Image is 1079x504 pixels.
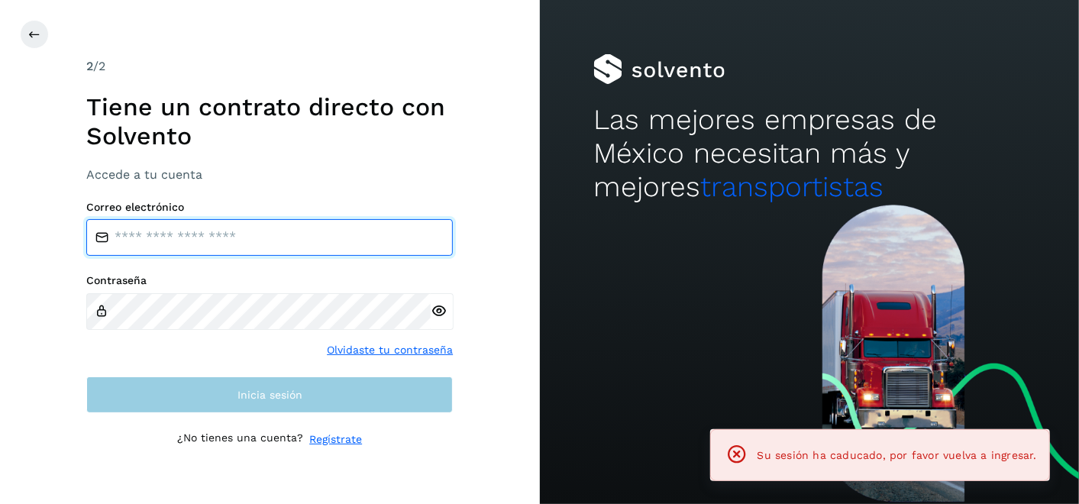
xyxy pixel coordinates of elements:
[593,103,1025,205] h2: Las mejores empresas de México necesitan más y mejores
[758,449,1037,461] span: Su sesión ha caducado, por favor vuelva a ingresar.
[237,389,302,400] span: Inicia sesión
[86,59,93,73] span: 2
[327,342,453,358] a: Olvidaste tu contraseña
[86,201,453,214] label: Correo electrónico
[177,431,303,447] p: ¿No tienes una cuenta?
[86,57,453,76] div: /2
[309,431,362,447] a: Regístrate
[700,170,884,203] span: transportistas
[86,167,453,182] h3: Accede a tu cuenta
[86,376,453,413] button: Inicia sesión
[86,274,453,287] label: Contraseña
[86,92,453,151] h1: Tiene un contrato directo con Solvento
